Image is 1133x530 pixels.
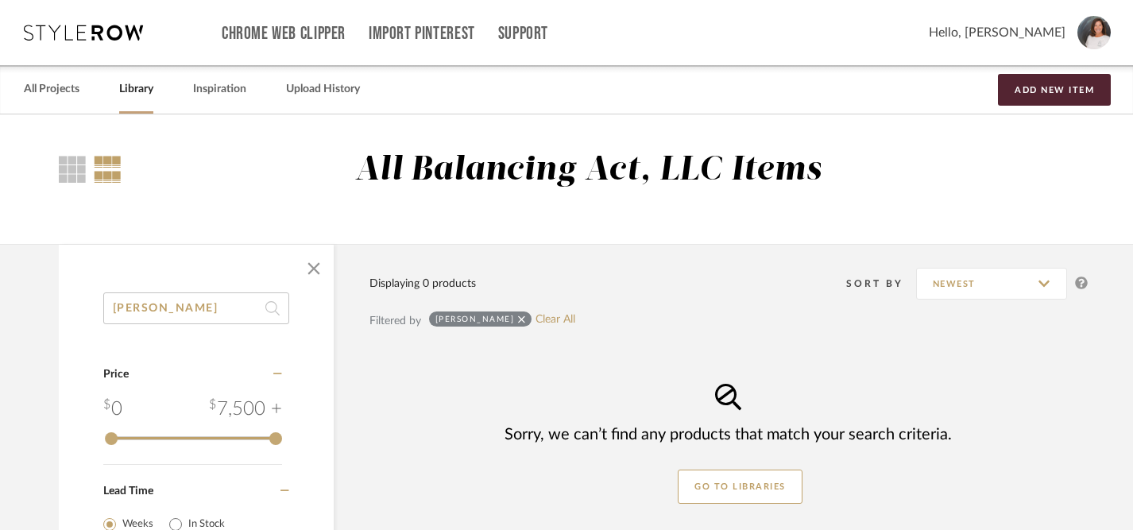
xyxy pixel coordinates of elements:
[998,74,1111,106] button: Add New Item
[286,79,360,100] a: Upload History
[369,27,475,41] a: Import Pinterest
[119,79,153,100] a: Library
[505,424,952,446] div: Sorry, we can’t find any products that match your search criteria.
[298,253,330,284] button: Close
[846,276,916,292] div: Sort By
[193,79,246,100] a: Inspiration
[369,275,476,292] div: Displaying 0 products
[103,395,122,424] div: 0
[103,486,153,497] span: Lead Time
[929,23,1065,42] span: Hello, [PERSON_NAME]
[1077,16,1111,49] img: avatar
[435,314,515,324] div: [PERSON_NAME]
[355,150,822,191] div: All Balancing Act, LLC Items
[498,27,548,41] a: Support
[103,292,289,324] input: Search within 0 results
[103,369,129,380] span: Price
[209,395,282,424] div: 7,500 +
[536,313,575,327] a: Clear All
[678,470,802,504] button: GO TO LIBRARIES
[369,312,421,330] div: Filtered by
[222,27,346,41] a: Chrome Web Clipper
[24,79,79,100] a: All Projects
